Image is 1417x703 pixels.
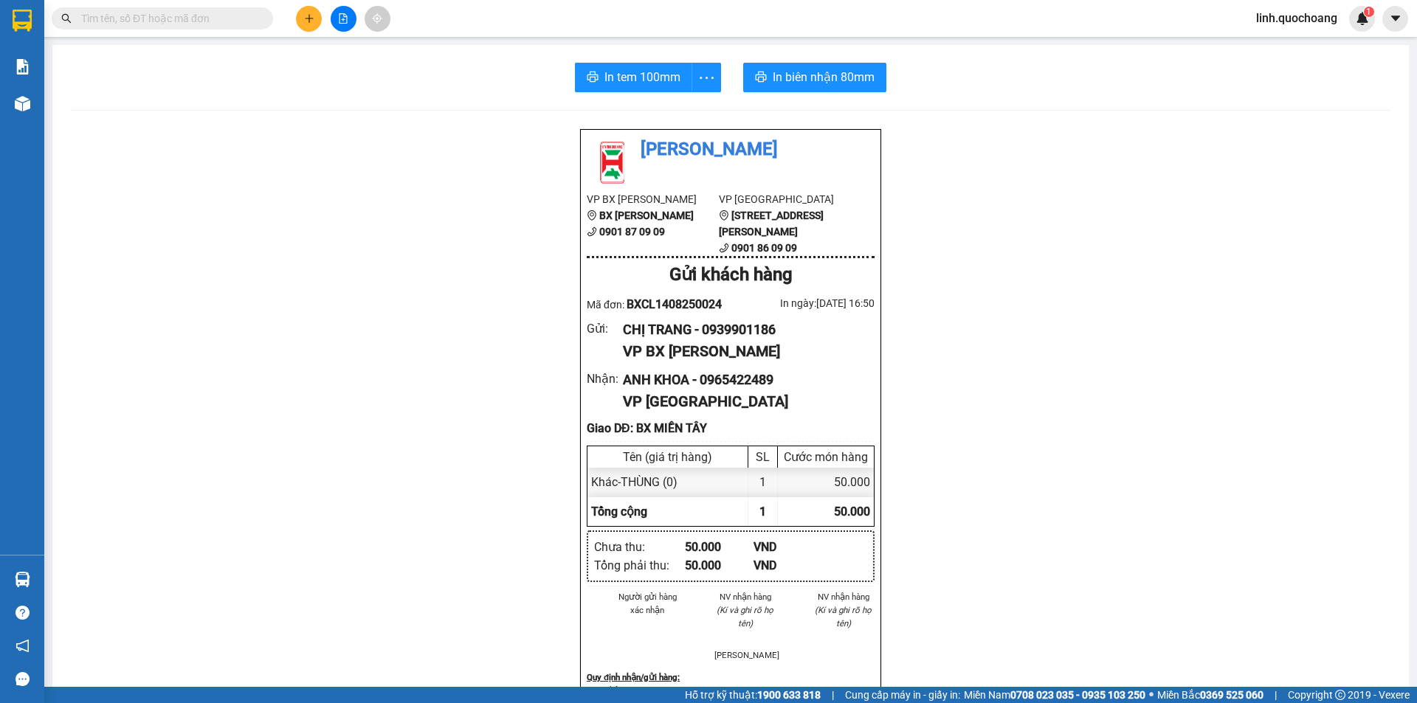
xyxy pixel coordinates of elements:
li: VP [GEOGRAPHIC_DATA] [719,191,851,207]
div: VP BX [PERSON_NAME] [623,340,863,363]
b: BX [PERSON_NAME] [599,209,694,221]
div: VP [GEOGRAPHIC_DATA] [623,390,863,413]
span: file-add [338,13,348,24]
span: phone [719,243,729,253]
img: icon-new-feature [1356,12,1369,25]
span: notification [15,639,30,653]
strong: 0369 525 060 [1200,689,1263,701]
span: Hỗ trợ kỹ thuật: [685,687,821,703]
span: Cung cấp máy in - giấy in: [845,687,960,703]
span: Tổng cộng [591,505,647,519]
sup: 1 [1364,7,1374,17]
p: Biên nhận có giá trị trong vòng 10 ngày. [587,684,875,697]
div: 50.000 [778,468,874,496]
li: [PERSON_NAME] [714,648,777,662]
li: [PERSON_NAME] [587,136,875,164]
span: caret-down [1389,12,1402,25]
span: Khác - THÙNG (0) [591,475,678,489]
span: Miền Nam [964,687,1145,703]
span: Miền Bắc [1157,687,1263,703]
span: In biên nhận 80mm [773,68,875,86]
span: more [692,69,720,87]
div: Mã đơn: [587,295,731,314]
div: In ngày: [DATE] 16:50 [731,295,875,311]
b: [STREET_ADDRESS][PERSON_NAME] [719,209,824,238]
li: NV nhận hàng [812,590,875,603]
div: 50.000 [685,538,754,556]
div: VND [754,538,822,556]
img: logo-vxr [13,10,32,32]
div: CHỊ TRANG - 0939901186 [623,319,863,340]
div: 50.000 [685,556,754,575]
div: SL [752,450,773,464]
span: linh.quochoang [1244,9,1349,27]
span: In tem 100mm [604,68,680,86]
div: Chưa thu : [594,538,685,556]
span: phone [587,226,597,237]
div: Nhận : [587,370,623,388]
i: (Kí và ghi rõ họ tên) [717,605,773,628]
div: Giao DĐ: BX MIỀN TÂY [587,419,875,437]
span: 50.000 [834,505,870,519]
b: 0901 87 09 09 [599,226,665,238]
span: printer [755,71,767,85]
span: 1 [1366,7,1371,17]
strong: 1900 633 818 [757,689,821,701]
img: warehouse-icon [15,96,30,111]
div: Gửi khách hàng [587,261,875,289]
span: BXCL1408250024 [627,297,722,311]
span: ⚪️ [1149,692,1154,698]
div: Gửi : [587,319,623,338]
span: 1 [759,505,766,519]
li: VP BX [PERSON_NAME] [587,191,719,207]
span: printer [587,71,599,85]
button: plus [296,6,322,32]
i: (Kí và ghi rõ họ tên) [815,605,872,628]
img: logo.jpg [587,136,638,187]
input: Tìm tên, số ĐT hoặc mã đơn [81,10,255,27]
span: copyright [1335,690,1345,700]
span: question-circle [15,606,30,620]
div: Cước món hàng [782,450,870,464]
span: plus [304,13,314,24]
span: aim [372,13,382,24]
div: VND [754,556,822,575]
button: more [692,63,721,92]
button: aim [365,6,390,32]
span: message [15,672,30,686]
span: | [1275,687,1277,703]
div: 1 [748,468,778,496]
img: solution-icon [15,59,30,75]
b: 0901 86 09 09 [731,242,797,254]
strong: 0708 023 035 - 0935 103 250 [1010,689,1145,701]
span: environment [587,210,597,221]
span: search [61,13,72,24]
div: Quy định nhận/gửi hàng : [587,671,875,684]
li: NV nhận hàng [714,590,777,603]
div: Tổng phải thu : [594,556,685,575]
button: caret-down [1382,6,1408,32]
span: environment [719,210,729,221]
button: file-add [331,6,356,32]
img: warehouse-icon [15,572,30,587]
div: Tên (giá trị hàng) [591,450,744,464]
button: printerIn biên nhận 80mm [743,63,886,92]
button: printerIn tem 100mm [575,63,692,92]
div: ANH KHOA - 0965422489 [623,370,863,390]
li: Người gửi hàng xác nhận [616,590,679,617]
span: | [832,687,834,703]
